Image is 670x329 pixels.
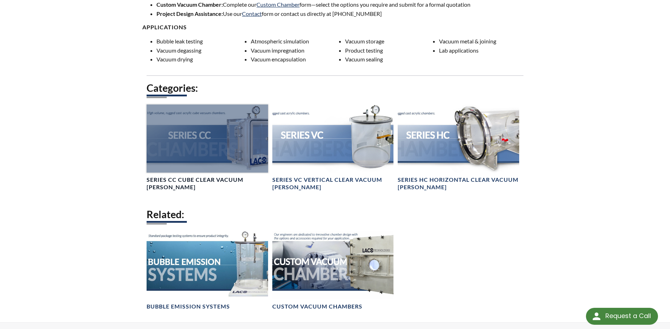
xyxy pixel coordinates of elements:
[251,55,339,64] li: Vacuum encapsulation
[156,37,245,46] li: Bubble leak testing
[398,176,519,191] h4: Series HC Horizontal Clear Vacuum [PERSON_NAME]
[439,37,528,46] li: Vacuum metal & joining
[147,231,268,310] a: Bubble Emission Systems headerBubble Emission Systems
[256,1,300,8] a: Custom Chamber
[156,1,223,8] strong: Custom Vacuum Chamber:
[272,176,393,191] h4: Series VC Vertical Clear Vacuum [PERSON_NAME]
[398,104,519,191] a: Series HC Chambers headerSeries HC Horizontal Clear Vacuum [PERSON_NAME]
[591,311,602,322] img: round button
[147,104,268,191] a: Series CC Chamber headerSeries CC Cube Clear Vacuum [PERSON_NAME]
[147,82,523,95] h2: Categories:
[156,46,245,55] li: Vacuum degassing
[156,9,527,18] li: Use our form or contact us directly at [PHONE_NUMBER]
[345,37,434,46] li: Vacuum storage
[147,303,230,310] h4: Bubble Emission Systems
[439,46,528,55] li: Lab applications
[142,24,527,31] h4: Applications
[251,37,339,46] li: Atmospheric simulation
[147,208,523,221] h2: Related:
[345,46,434,55] li: Product testing
[345,55,434,64] li: Vacuum sealing
[272,104,393,191] a: Series VC Chambers headerSeries VC Vertical Clear Vacuum [PERSON_NAME]
[147,176,268,191] h4: Series CC Cube Clear Vacuum [PERSON_NAME]
[156,10,223,17] strong: Project Design Assistance:
[586,308,658,325] div: Request a Call
[156,55,245,64] li: Vacuum drying
[272,231,393,310] a: Custom Vacuum Chamber headerCustom Vacuum Chambers
[242,10,262,17] a: Contact
[251,46,339,55] li: Vacuum impregnation
[272,303,362,310] h4: Custom Vacuum Chambers
[605,308,651,324] div: Request a Call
